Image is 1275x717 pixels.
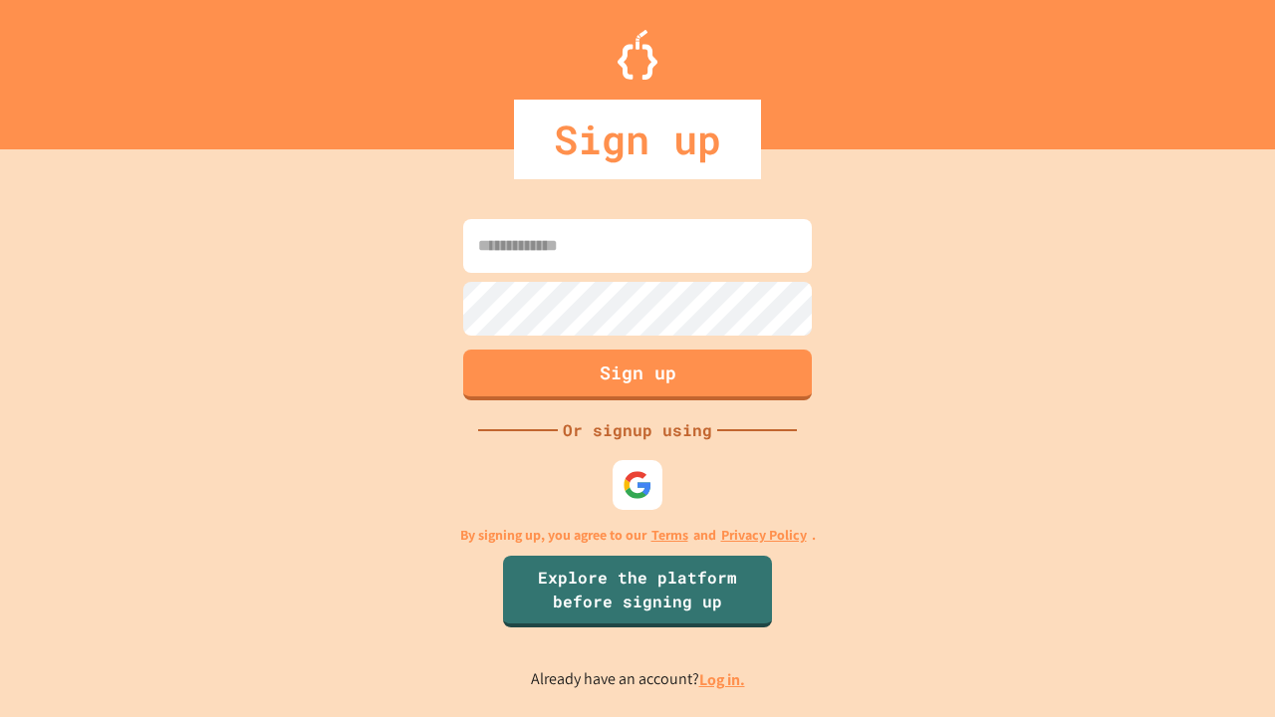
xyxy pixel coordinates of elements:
[618,30,657,80] img: Logo.svg
[463,350,812,400] button: Sign up
[623,470,652,500] img: google-icon.svg
[503,556,772,627] a: Explore the platform before signing up
[514,100,761,179] div: Sign up
[531,667,745,692] p: Already have an account?
[699,669,745,690] a: Log in.
[651,525,688,546] a: Terms
[721,525,807,546] a: Privacy Policy
[460,525,816,546] p: By signing up, you agree to our and .
[558,418,717,442] div: Or signup using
